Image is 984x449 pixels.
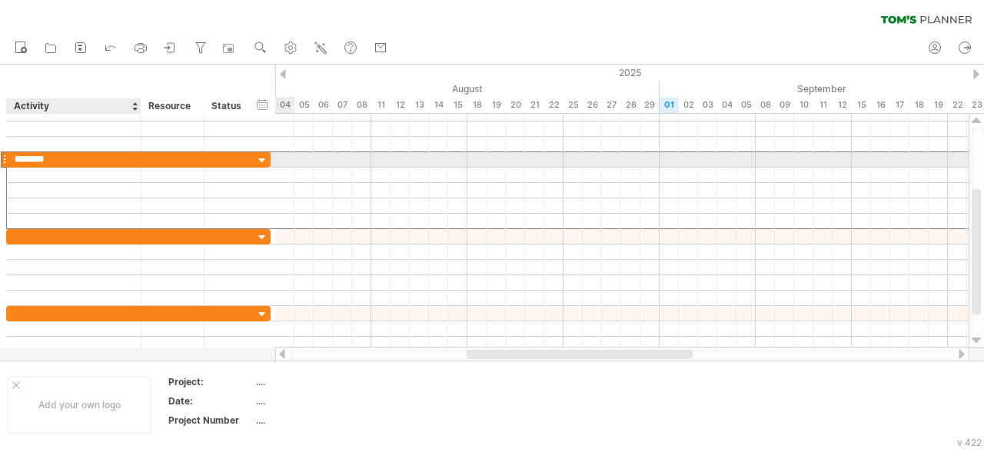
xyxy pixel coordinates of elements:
div: August 2025 [256,81,660,97]
div: Wednesday, 6 August 2025 [314,97,333,113]
div: Friday, 8 August 2025 [352,97,371,113]
div: Thursday, 14 August 2025 [429,97,448,113]
div: Monday, 1 September 2025 [660,97,679,113]
div: Monday, 15 September 2025 [852,97,871,113]
div: Wednesday, 20 August 2025 [506,97,525,113]
div: Tuesday, 12 August 2025 [391,97,410,113]
div: .... [256,414,385,427]
div: Wednesday, 13 August 2025 [410,97,429,113]
div: Wednesday, 17 September 2025 [890,97,909,113]
div: Thursday, 7 August 2025 [333,97,352,113]
div: Monday, 8 September 2025 [756,97,775,113]
div: Activity [14,98,132,114]
div: Tuesday, 2 September 2025 [679,97,698,113]
div: Tuesday, 19 August 2025 [487,97,506,113]
div: Friday, 19 September 2025 [929,97,948,113]
div: Thursday, 4 September 2025 [717,97,736,113]
div: .... [256,375,385,388]
div: Monday, 11 August 2025 [371,97,391,113]
div: Wednesday, 27 August 2025 [602,97,621,113]
div: Friday, 5 September 2025 [736,97,756,113]
div: Friday, 15 August 2025 [448,97,467,113]
div: Tuesday, 5 August 2025 [294,97,314,113]
div: Project Number [168,414,253,427]
div: Friday, 12 September 2025 [833,97,852,113]
div: Monday, 25 August 2025 [563,97,583,113]
div: .... [256,394,385,407]
div: Date: [168,394,253,407]
div: Friday, 22 August 2025 [544,97,563,113]
div: Monday, 22 September 2025 [948,97,967,113]
div: Thursday, 11 September 2025 [813,97,833,113]
div: Tuesday, 26 August 2025 [583,97,602,113]
div: Tuesday, 9 September 2025 [775,97,794,113]
div: Status [211,98,245,114]
div: Monday, 4 August 2025 [275,97,294,113]
div: Thursday, 18 September 2025 [909,97,929,113]
div: Wednesday, 10 September 2025 [794,97,813,113]
div: Wednesday, 3 September 2025 [698,97,717,113]
div: Resource [148,98,195,114]
div: Tuesday, 16 September 2025 [871,97,890,113]
div: Friday, 29 August 2025 [640,97,660,113]
div: Thursday, 21 August 2025 [525,97,544,113]
div: Add your own logo [8,376,151,434]
div: Monday, 18 August 2025 [467,97,487,113]
div: v 422 [957,437,982,448]
div: Thursday, 28 August 2025 [621,97,640,113]
div: Project: [168,375,253,388]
